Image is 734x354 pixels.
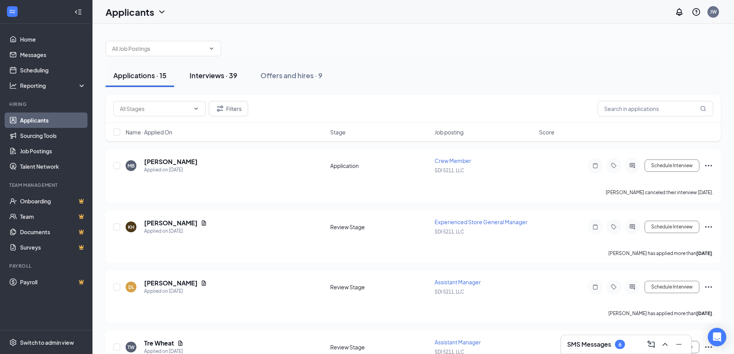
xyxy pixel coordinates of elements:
h1: Applicants [106,5,154,18]
a: Scheduling [20,62,86,78]
svg: Tag [609,224,618,230]
div: Open Intercom Messenger [708,328,726,346]
svg: ComposeMessage [647,340,656,349]
span: SDI 5211, LLC [435,168,464,173]
svg: WorkstreamLogo [8,8,16,15]
div: Team Management [9,182,84,188]
span: Assistant Manager [435,339,481,346]
svg: Ellipses [704,282,713,292]
input: All Job Postings [112,44,205,53]
span: Score [539,128,554,136]
div: DL [128,284,134,290]
svg: Note [591,224,600,230]
span: Assistant Manager [435,279,481,285]
a: Job Postings [20,143,86,159]
div: KH [128,224,134,230]
svg: Tag [609,163,618,169]
svg: Settings [9,339,17,346]
a: Home [20,32,86,47]
svg: Filter [215,104,225,113]
div: MB [128,163,134,169]
button: Minimize [673,338,685,351]
h5: Tre Wheat [144,339,174,347]
a: Messages [20,47,86,62]
svg: ActiveChat [628,284,637,290]
svg: ChevronUp [660,340,670,349]
svg: QuestionInfo [692,7,701,17]
div: Hiring [9,101,84,107]
div: TW [128,344,134,351]
svg: ChevronDown [208,45,215,52]
div: Applied on [DATE] [144,227,207,235]
a: PayrollCrown [20,274,86,290]
p: [PERSON_NAME] has applied more than . [608,310,713,317]
a: SurveysCrown [20,240,86,255]
h5: [PERSON_NAME] [144,158,198,166]
div: Switch to admin view [20,339,74,346]
span: Job posting [435,128,464,136]
svg: ChevronDown [157,7,166,17]
b: [DATE] [696,310,712,316]
svg: Collapse [74,8,82,16]
span: Experienced Store General Manager [435,218,527,225]
a: Sourcing Tools [20,128,86,143]
input: All Stages [120,104,190,113]
div: Interviews · 39 [190,70,237,80]
svg: Tag [609,284,618,290]
h3: SMS Messages [567,340,611,349]
div: Applied on [DATE] [144,166,198,174]
a: OnboardingCrown [20,193,86,209]
div: Application [330,162,430,169]
svg: Analysis [9,82,17,89]
p: [PERSON_NAME] has applied more than . [608,250,713,257]
svg: Minimize [674,340,684,349]
h5: [PERSON_NAME] [144,219,198,227]
svg: Ellipses [704,222,713,232]
svg: Notifications [675,7,684,17]
b: [DATE] [696,250,712,256]
div: Review Stage [330,223,430,231]
div: [PERSON_NAME] canceled their interview [DATE]. [606,189,713,196]
div: Review Stage [330,283,430,291]
span: SDI 5211, LLC [435,289,464,295]
svg: ActiveChat [628,163,637,169]
svg: MagnifyingGlass [700,106,706,112]
div: Applied on [DATE] [144,287,207,295]
div: Offers and hires · 9 [260,70,322,80]
a: DocumentsCrown [20,224,86,240]
div: Reporting [20,82,86,89]
a: Talent Network [20,159,86,174]
button: Schedule Interview [645,221,699,233]
div: Applications · 15 [113,70,166,80]
span: SDI 5211, LLC [435,229,464,235]
button: Filter Filters [209,101,248,116]
button: Schedule Interview [645,159,699,172]
svg: Ellipses [704,342,713,352]
svg: Note [591,284,600,290]
button: Schedule Interview [645,281,699,293]
button: ChevronUp [659,338,671,351]
a: Applicants [20,112,86,128]
div: JW [710,8,717,15]
svg: Note [591,163,600,169]
span: Name · Applied On [126,128,172,136]
input: Search in applications [598,101,713,116]
h5: [PERSON_NAME] [144,279,198,287]
a: TeamCrown [20,209,86,224]
svg: ChevronDown [193,106,199,112]
svg: Document [201,280,207,286]
div: Payroll [9,263,84,269]
span: Crew Member [435,157,471,164]
svg: Document [177,340,183,346]
div: Review Stage [330,343,430,351]
button: ComposeMessage [645,338,657,351]
svg: Ellipses [704,161,713,170]
svg: Document [201,220,207,226]
svg: ActiveChat [628,224,637,230]
span: Stage [330,128,346,136]
div: 6 [618,341,621,348]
